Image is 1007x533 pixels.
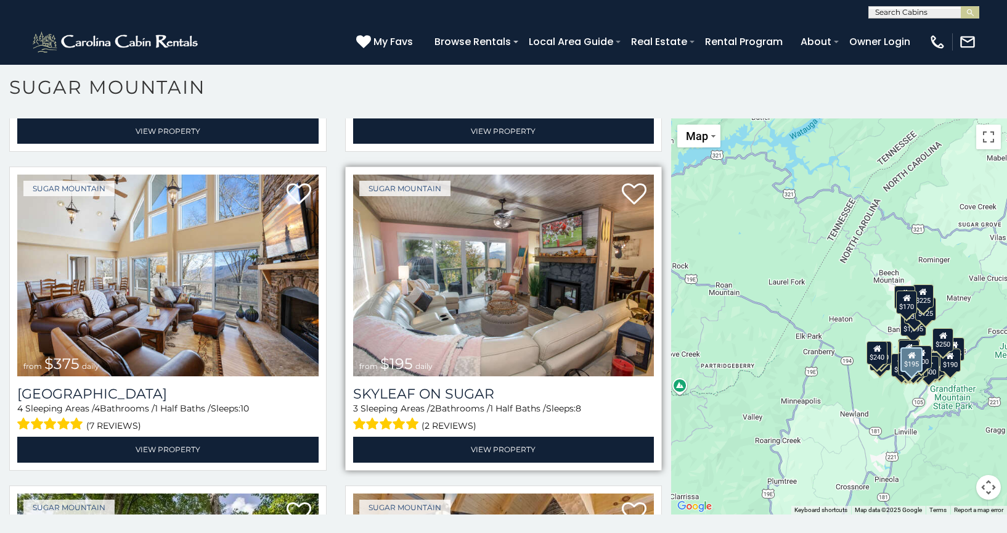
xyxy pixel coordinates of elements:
a: Terms (opens in new tab) [929,506,947,513]
span: from [23,362,42,371]
div: $190 [939,349,960,372]
span: 3 [353,403,358,414]
button: Toggle fullscreen view [976,125,1001,149]
a: About [794,31,838,52]
button: Change map style [677,125,720,147]
div: $240 [894,286,915,309]
button: Keyboard shortcuts [794,506,847,514]
div: $375 [891,353,912,377]
a: View Property [353,118,654,144]
span: 2 [430,403,435,414]
a: Add to favorites [622,501,646,527]
span: daily [415,362,433,371]
img: Little Sugar Haven [17,175,319,376]
a: Rental Program [699,31,789,52]
a: Sugar Mountain [23,500,115,515]
div: Sleeping Areas / Bathrooms / Sleeps: [353,402,654,434]
a: View Property [17,118,319,144]
div: $225 [912,284,933,308]
span: Map data ©2025 Google [855,506,922,513]
a: Skyleaf on Sugar from $195 daily [353,175,654,376]
img: mail-regular-white.png [959,33,976,51]
span: 8 [576,403,581,414]
span: from [359,362,378,371]
a: View Property [353,437,654,462]
span: Map [686,130,708,143]
img: Skyleaf on Sugar [353,175,654,376]
span: (7 reviews) [86,418,141,434]
a: Sugar Mountain [23,181,115,196]
span: My Favs [373,34,413,49]
img: Google [674,498,715,514]
div: $170 [896,291,917,314]
a: Report a map error [954,506,1003,513]
div: $240 [866,341,887,365]
a: Browse Rentals [428,31,517,52]
span: 10 [240,403,249,414]
a: Add to favorites [287,182,311,208]
a: Little Sugar Haven from $375 daily [17,175,319,376]
div: $125 [915,297,936,321]
span: 4 [17,403,23,414]
img: phone-regular-white.png [929,33,946,51]
img: White-1-2.png [31,30,202,54]
span: 1 Half Baths / [490,403,546,414]
div: $300 [899,340,919,363]
span: 1 Half Baths / [155,403,211,414]
div: $195 [924,352,945,376]
a: Add to favorites [622,182,646,208]
a: Owner Login [843,31,916,52]
div: $250 [932,328,953,352]
a: Sugar Mountain [359,181,450,196]
a: Real Estate [625,31,693,52]
a: Skyleaf on Sugar [353,386,654,402]
a: Sugar Mountain [359,500,450,515]
div: $1,095 [900,313,926,336]
a: [GEOGRAPHIC_DATA] [17,386,319,402]
div: $190 [898,339,919,362]
span: $195 [380,355,413,373]
h3: Little Sugar Haven [17,386,319,402]
a: Add to favorites [287,501,311,527]
a: Local Area Guide [523,31,619,52]
a: View Property [17,437,319,462]
button: Map camera controls [976,475,1001,500]
div: $195 [900,347,923,372]
a: My Favs [356,34,416,50]
div: $155 [944,337,964,361]
span: (2 reviews) [422,418,476,434]
a: Open this area in Google Maps (opens a new window) [674,498,715,514]
span: $375 [44,355,79,373]
div: Sleeping Areas / Bathrooms / Sleeps: [17,402,319,434]
span: daily [82,362,99,371]
div: $200 [911,345,932,369]
div: $375 [898,352,919,376]
span: 4 [94,403,100,414]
